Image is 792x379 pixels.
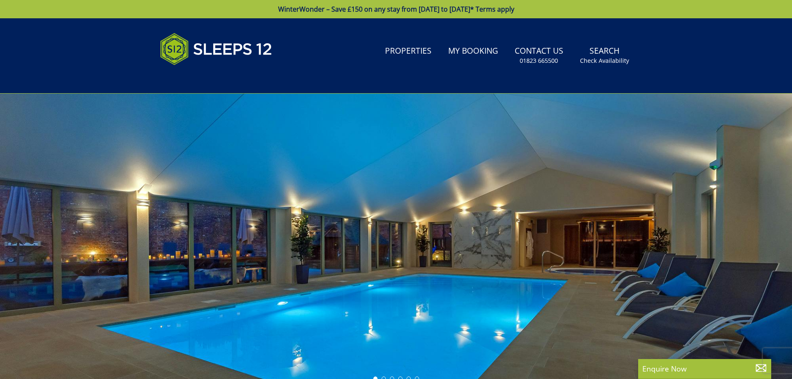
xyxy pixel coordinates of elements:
[382,42,435,61] a: Properties
[511,42,567,69] a: Contact Us01823 665500
[160,28,272,70] img: Sleeps 12
[520,57,558,65] small: 01823 665500
[642,363,767,374] p: Enquire Now
[577,42,632,69] a: SearchCheck Availability
[445,42,501,61] a: My Booking
[156,75,243,82] iframe: Customer reviews powered by Trustpilot
[580,57,629,65] small: Check Availability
